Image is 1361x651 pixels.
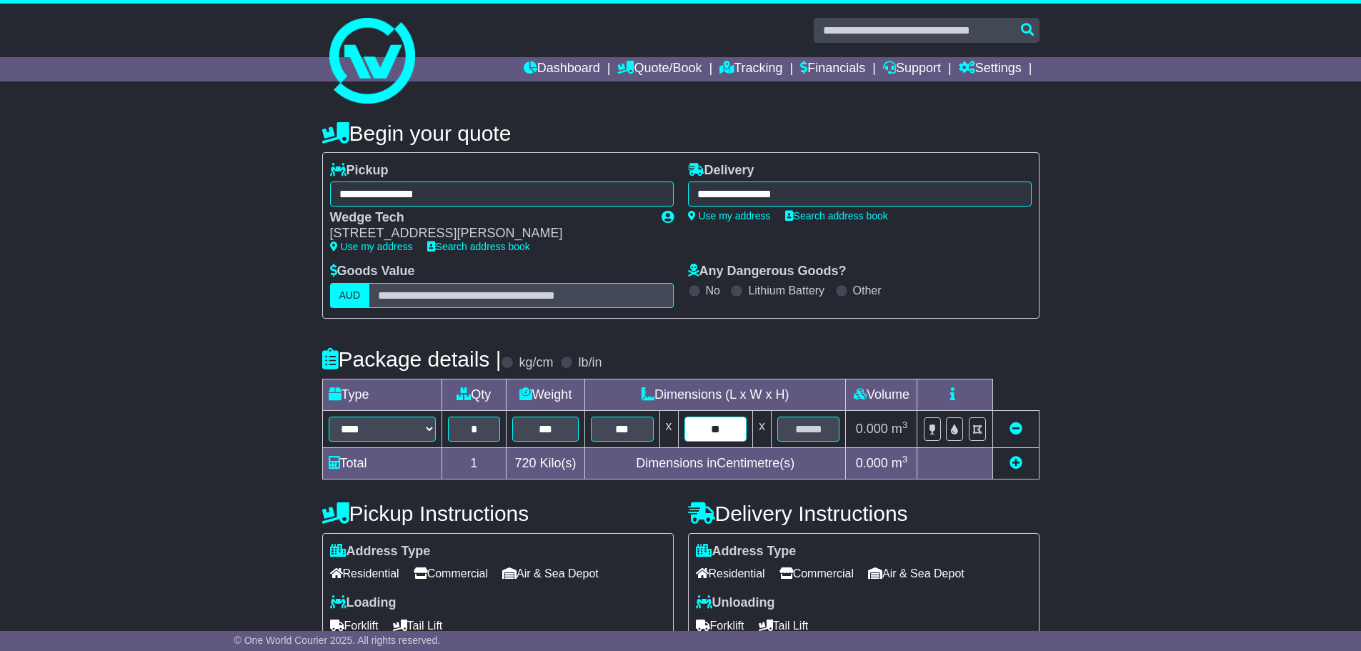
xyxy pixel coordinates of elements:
[696,544,797,560] label: Address Type
[892,456,908,470] span: m
[719,57,782,81] a: Tracking
[892,422,908,436] span: m
[322,447,442,479] td: Total
[322,121,1040,145] h4: Begin your quote
[502,562,599,585] span: Air & Sea Depot
[330,241,413,252] a: Use my address
[585,447,846,479] td: Dimensions in Centimetre(s)
[659,410,678,447] td: x
[414,562,488,585] span: Commercial
[330,226,647,242] div: [STREET_ADDRESS][PERSON_NAME]
[748,284,824,297] label: Lithium Battery
[507,379,585,410] td: Weight
[1009,422,1022,436] a: Remove this item
[688,502,1040,525] h4: Delivery Instructions
[696,562,765,585] span: Residential
[1009,456,1022,470] a: Add new item
[959,57,1022,81] a: Settings
[902,454,908,464] sup: 3
[853,284,882,297] label: Other
[688,163,754,179] label: Delivery
[578,355,602,371] label: lb/in
[759,615,809,637] span: Tail Lift
[393,615,443,637] span: Tail Lift
[442,379,507,410] td: Qty
[902,419,908,430] sup: 3
[696,615,744,637] span: Forklift
[442,447,507,479] td: 1
[427,241,530,252] a: Search address book
[688,210,771,222] a: Use my address
[617,57,702,81] a: Quote/Book
[330,595,397,611] label: Loading
[507,447,585,479] td: Kilo(s)
[330,264,415,279] label: Goods Value
[519,355,553,371] label: kg/cm
[846,379,917,410] td: Volume
[883,57,941,81] a: Support
[322,502,674,525] h4: Pickup Instructions
[330,544,431,560] label: Address Type
[330,562,399,585] span: Residential
[752,410,771,447] td: x
[330,210,647,226] div: Wedge Tech
[515,456,537,470] span: 720
[688,264,847,279] label: Any Dangerous Goods?
[868,562,964,585] span: Air & Sea Depot
[785,210,888,222] a: Search address book
[856,456,888,470] span: 0.000
[322,347,502,371] h4: Package details |
[322,379,442,410] td: Type
[330,163,389,179] label: Pickup
[585,379,846,410] td: Dimensions (L x W x H)
[800,57,865,81] a: Financials
[779,562,854,585] span: Commercial
[696,595,775,611] label: Unloading
[524,57,600,81] a: Dashboard
[856,422,888,436] span: 0.000
[234,635,441,646] span: © One World Courier 2025. All rights reserved.
[330,283,370,308] label: AUD
[706,284,720,297] label: No
[330,615,379,637] span: Forklift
